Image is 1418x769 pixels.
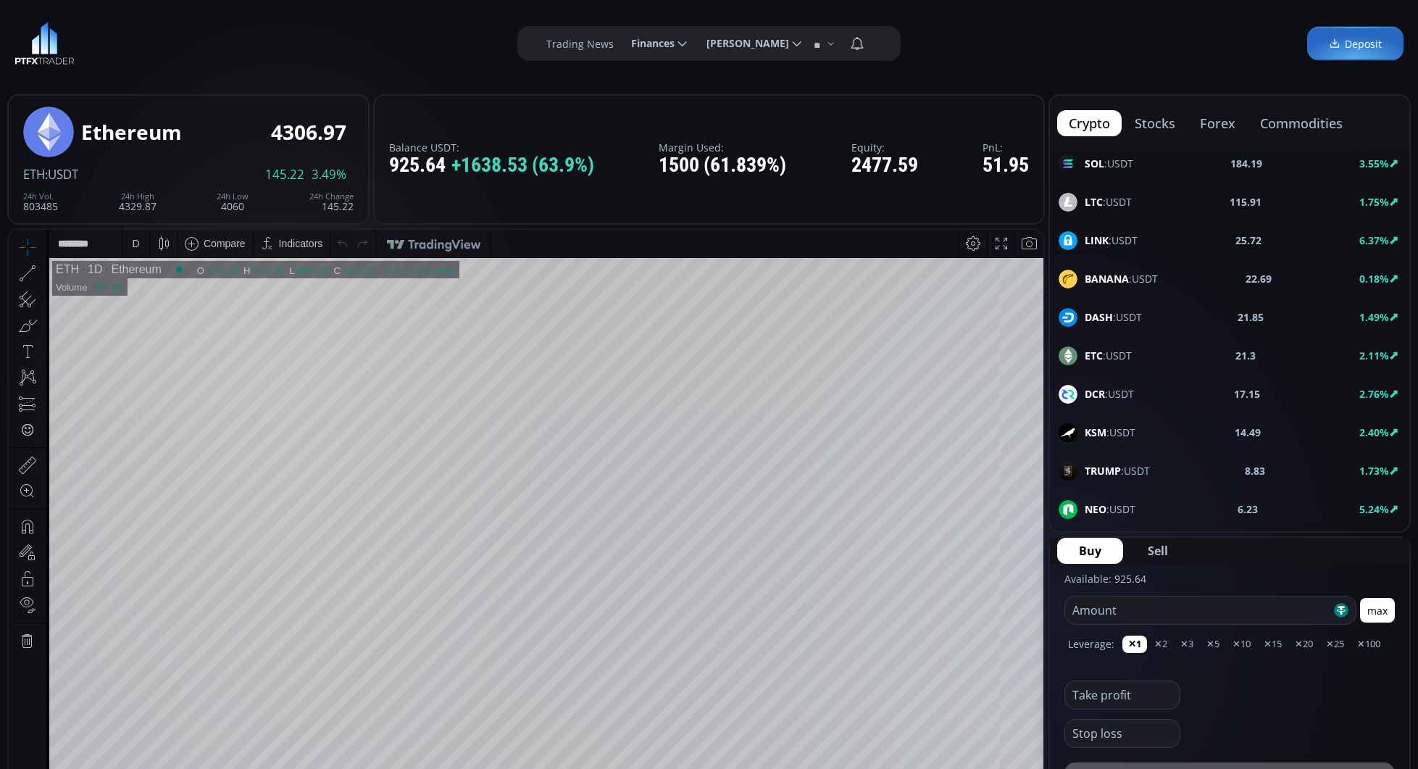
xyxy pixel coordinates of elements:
[1329,36,1382,51] span: Deposit
[23,166,45,183] span: ETH
[242,36,276,46] div: 4329.87
[1235,425,1261,440] b: 14.49
[119,192,157,201] div: 24h High
[118,583,132,594] div: 1m
[81,121,182,144] div: Ethereum
[864,575,944,602] button: 16:44:20 (UTC)
[1085,349,1103,362] b: ETC
[1230,156,1262,171] b: 184.19
[271,121,346,144] div: 4306.97
[1085,157,1104,170] b: SOL
[696,29,789,58] span: [PERSON_NAME]
[1007,583,1027,594] div: auto
[1359,233,1389,247] b: 6.37%
[958,575,978,602] div: Toggle Percentage
[1064,572,1146,586] label: Available: 925.64
[1085,233,1138,248] span: :USDT
[13,194,25,207] div: 
[1258,636,1288,653] button: ✕15
[1123,110,1187,136] button: stocks
[1085,348,1132,363] span: :USDT
[1085,195,1103,209] b: LTC
[1235,348,1256,363] b: 21.3
[1359,349,1389,362] b: 2.11%
[1085,386,1134,402] span: :USDT
[983,154,1029,177] div: 51.95
[983,583,997,594] div: log
[1085,463,1150,478] span: :USDT
[1359,310,1389,324] b: 1.49%
[1359,272,1389,286] b: 0.18%
[1359,464,1389,478] b: 1.73%
[1085,233,1109,247] b: LINK
[869,583,939,594] span: 16:44:20 (UTC)
[47,33,70,46] div: ETH
[978,575,1002,602] div: Toggle Log Scale
[1085,464,1121,478] b: TRUMP
[270,8,314,20] div: Indicators
[1085,310,1113,324] b: DASH
[287,36,321,46] div: 4060.00
[280,36,286,46] div: L
[1238,502,1258,517] b: 6.23
[1351,636,1386,653] button: ✕100
[196,36,230,46] div: 4075.58
[94,583,108,594] div: 3m
[983,142,1029,153] label: PnL:
[123,8,130,20] div: D
[23,192,58,201] div: 24h Vol.
[194,575,217,602] div: Go to
[1359,195,1389,209] b: 1.75%
[23,192,58,212] div: 803485
[1245,463,1265,478] b: 8.83
[1248,110,1354,136] button: commodities
[14,22,75,65] img: LOGO
[217,192,249,212] div: 4060
[1002,575,1032,602] div: Toggle Auto Scale
[1320,636,1350,653] button: ✕25
[84,52,114,63] div: 537.1K
[371,36,446,46] div: +231.38 (+5.68%)
[309,192,354,201] div: 24h Change
[1122,636,1147,653] button: ✕1
[1085,387,1105,401] b: DCR
[1289,636,1319,653] button: ✕20
[659,154,786,177] div: 1500 (61.839%)
[93,33,152,46] div: Ethereum
[1085,194,1132,209] span: :USDT
[164,33,177,46] div: Market open
[1148,542,1168,560] span: Sell
[1085,502,1106,516] b: NEO
[1085,425,1106,439] b: KSM
[1175,636,1199,653] button: ✕3
[851,154,918,177] div: 2477.59
[621,29,675,58] span: Finances
[389,154,594,177] div: 925.64
[73,583,84,594] div: 1y
[33,541,40,560] div: Hide Drawings Toolbar
[1085,309,1142,325] span: :USDT
[188,36,196,46] div: O
[333,36,367,46] div: 4306.97
[1068,636,1114,652] label: Leverage:
[1085,271,1158,286] span: :USDT
[1227,636,1256,653] button: ✕10
[1057,110,1122,136] button: crypto
[1148,636,1173,653] button: ✕2
[1238,309,1264,325] b: 21.85
[1085,425,1135,440] span: :USDT
[1235,233,1261,248] b: 25.72
[309,192,354,212] div: 145.22
[1359,502,1389,516] b: 5.24%
[1126,538,1190,564] button: Sell
[1188,110,1247,136] button: forex
[235,36,242,46] div: H
[1234,386,1260,402] b: 17.15
[546,36,614,51] label: Trading News
[451,154,594,177] span: +1638.53 (63.9%)
[1085,272,1129,286] b: BANANA
[164,583,175,594] div: 1d
[1246,271,1272,286] b: 22.69
[52,583,63,594] div: 5y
